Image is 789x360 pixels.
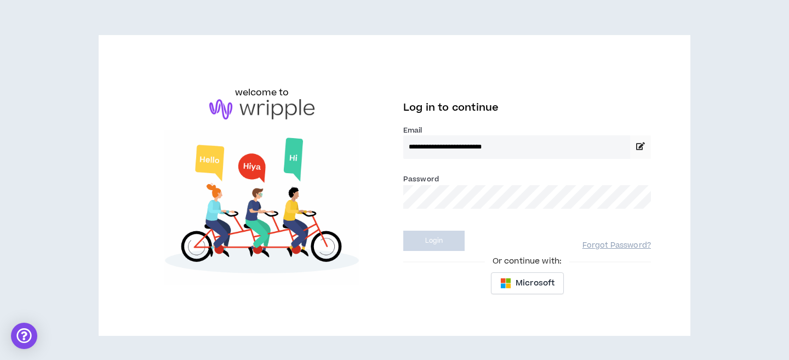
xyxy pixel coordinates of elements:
[516,277,554,289] span: Microsoft
[403,125,651,135] label: Email
[209,99,315,120] img: logo-brand.png
[485,255,569,267] span: Or continue with:
[403,231,465,251] button: Login
[491,272,564,294] button: Microsoft
[138,130,386,285] img: Welcome to Wripple
[403,174,439,184] label: Password
[235,86,289,99] h6: welcome to
[403,101,499,115] span: Log in to continue
[11,323,37,349] div: Open Intercom Messenger
[582,241,651,251] a: Forgot Password?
